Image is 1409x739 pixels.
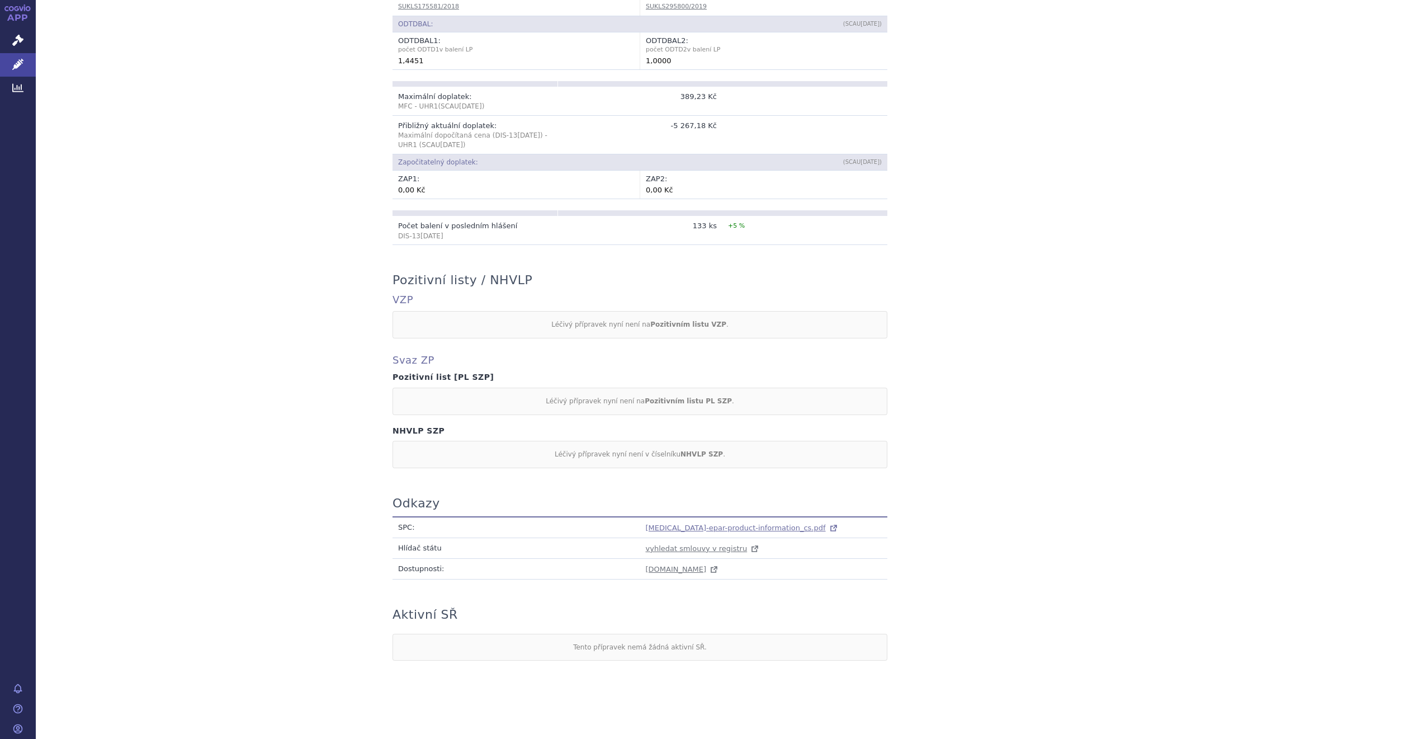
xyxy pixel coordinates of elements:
[398,184,634,195] div: 0,00 Kč
[438,102,484,110] span: (SCAU )
[393,517,640,538] td: SPC:
[393,294,1052,306] h4: VZP
[393,154,722,171] td: Započitatelný doplatek:
[640,171,888,199] td: ZAP :
[393,538,640,559] td: Hlídač státu
[393,426,1052,436] h4: NHVLP SZP
[393,87,557,116] td: Maximální doplatek:
[650,321,726,328] strong: Pozitivním listu VZP
[436,46,439,53] span: 1
[646,184,882,195] div: 0,00 Kč
[640,32,888,70] td: ODTDBAL :
[413,175,417,183] span: 1
[393,273,532,288] h3: Pozitivní listy / NHVLP
[433,36,438,45] span: 1
[393,354,1052,366] h4: Svaz ZP
[393,441,887,468] div: Léčivý přípravek nyní není v číselníku .
[646,565,707,573] span: [DOMAIN_NAME]
[681,36,685,45] span: 2
[646,524,839,532] a: [MEDICAL_DATA]-epar-product-information_cs.pdf
[393,559,640,580] td: Dostupnosti:
[646,55,882,66] div: 1,0000
[420,232,443,240] span: [DATE]
[517,131,540,139] span: [DATE]
[645,397,732,405] strong: Pozitivním listu PL SZP
[393,171,640,199] td: ZAP :
[728,222,745,229] span: +5 %
[393,32,640,70] td: ODTDBAL :
[557,116,722,154] td: -5 267,18 Kč
[646,544,761,553] a: vyhledat smlouvy v registru
[398,232,552,241] p: DIS-13
[843,21,882,27] span: (SCAU )
[398,102,552,111] p: MFC - UHR1
[398,3,459,10] a: SUKLS175581/2018
[393,16,722,32] td: ODTDBAL:
[660,175,665,183] span: 2
[398,131,552,150] p: Maximální dopočítaná cena (DIS-13 ) - UHR1 (SCAU )
[393,388,887,415] div: Léčivý přípravek nyní není na .
[860,159,880,165] span: [DATE]
[459,102,482,110] span: [DATE]
[393,216,557,245] td: Počet balení v posledním hlášení
[646,45,882,55] span: počet ODTD v balení LP
[646,3,707,10] a: SUKLS295800/2019
[393,116,557,154] td: Přibližný aktuální doplatek:
[860,21,880,27] span: [DATE]
[557,216,722,245] td: 133 ks
[646,565,720,573] a: [DOMAIN_NAME]
[557,87,722,116] td: 389,23 Kč
[680,450,723,458] strong: NHVLP SZP
[843,159,882,165] span: (SCAU )
[393,634,887,661] div: Tento přípravek nemá žádná aktivní SŘ.
[398,45,634,55] span: počet ODTD v balení LP
[646,544,748,553] span: vyhledat smlouvy v registru
[393,608,458,622] h3: Aktivní SŘ
[393,496,440,511] h3: Odkazy
[393,311,887,338] div: Léčivý přípravek nyní není na .
[646,524,826,532] span: [MEDICAL_DATA]-epar-product-information_cs.pdf
[683,46,687,53] span: 2
[440,141,463,149] span: [DATE]
[398,55,634,66] div: 1,4451
[393,373,1052,382] h4: Pozitivní list [PL SZP]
